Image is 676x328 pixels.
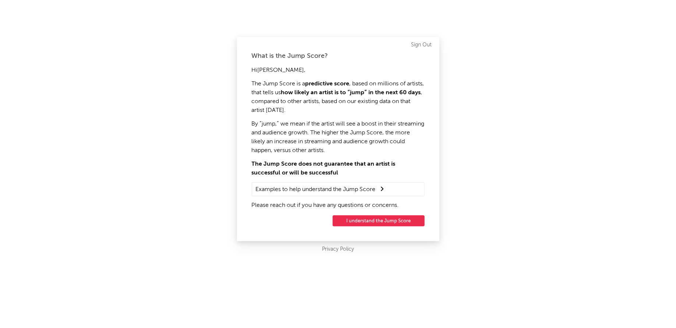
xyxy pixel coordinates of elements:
button: I understand the Jump Score [333,215,425,226]
a: Sign Out [411,40,432,49]
strong: how likely an artist is to “jump” in the next 60 days [281,90,421,96]
p: The Jump Score is a , based on millions of artists, that tells us , compared to other artists, ba... [252,80,425,115]
strong: The Jump Score does not guarantee that an artist is successful or will be successful [252,161,396,176]
p: Please reach out if you have any questions or concerns. [252,201,425,210]
p: By “jump,” we mean if the artist will see a boost in their streaming and audience growth. The hig... [252,120,425,155]
div: What is the Jump Score? [252,52,425,60]
strong: predictive score [305,81,350,87]
a: Privacy Policy [322,245,354,254]
summary: Examples to help understand the Jump Score [256,184,421,194]
p: Hi [PERSON_NAME] , [252,66,425,75]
